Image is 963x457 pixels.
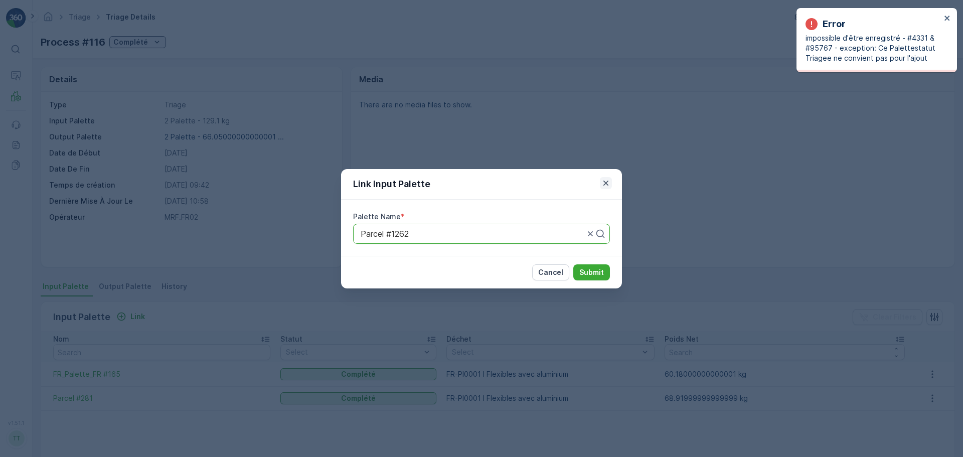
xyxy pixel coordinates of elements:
p: Cancel [538,267,563,277]
p: Submit [579,267,604,277]
p: Link Input Palette [353,177,430,191]
p: Error [823,17,846,31]
button: Cancel [532,264,569,280]
label: Palette Name [353,212,401,221]
p: impossible d'être enregistré - #4331 & #95767 - exception: Ce Palettestatut Triagee ne convient p... [806,33,941,63]
button: Submit [573,264,610,280]
button: close [944,14,951,24]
